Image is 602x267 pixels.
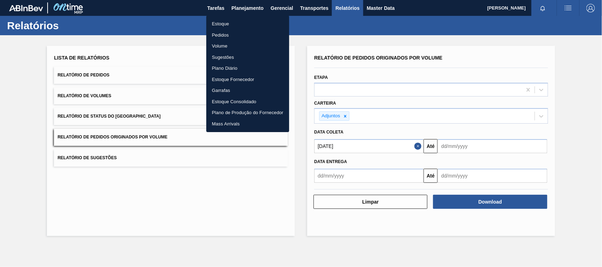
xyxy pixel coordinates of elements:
a: Volume [206,41,289,52]
a: Pedidos [206,30,289,41]
a: Garrafas [206,85,289,96]
a: Estoque Consolidado [206,96,289,107]
a: Estoque Fornecedor [206,74,289,85]
a: Estoque [206,18,289,30]
a: Plano Diário [206,63,289,74]
a: Sugestões [206,52,289,63]
a: Mass Arrivals [206,118,289,130]
a: Plano de Produção do Fornecedor [206,107,289,118]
